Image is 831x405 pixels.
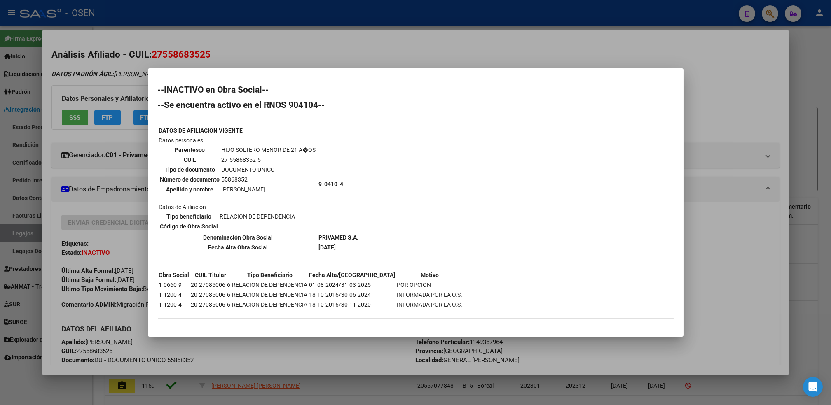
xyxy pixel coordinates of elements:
td: DOCUMENTO UNICO [221,165,316,174]
td: 55868352 [221,175,316,184]
div: Open Intercom Messenger [803,377,823,397]
b: PRIVAMED S.A. [319,234,359,241]
th: CUIL [160,155,220,164]
td: 18-10-2016/30-06-2024 [309,290,396,299]
td: RELACION DE DEPENDENCIA [220,212,296,221]
th: Apellido y nombre [160,185,220,194]
td: RELACION DE DEPENDENCIA [232,290,308,299]
td: RELACION DE DEPENDENCIA [232,280,308,289]
td: 18-10-2016/30-11-2020 [309,300,396,309]
th: Tipo de documento [160,165,220,174]
th: Denominación Obra Social [159,233,318,242]
td: [PERSON_NAME] [221,185,316,194]
h2: --Se encuentra activo en el RNOS 904104-- [158,101,674,109]
td: HIJO SOLTERO MENOR DE 21 A�OS [221,145,316,154]
td: 01-08-2024/31-03-2025 [309,280,396,289]
td: 1-1200-4 [159,300,190,309]
th: Tipo beneficiario [160,212,219,221]
th: CUIL Titular [191,270,231,279]
th: Fecha Alta/[GEOGRAPHIC_DATA] [309,270,396,279]
td: RELACION DE DEPENDENCIA [232,300,308,309]
th: Número de documento [160,175,220,184]
td: 20-27085006-6 [191,280,231,289]
th: Tipo Beneficiario [232,270,308,279]
td: 20-27085006-6 [191,300,231,309]
th: Código de Obra Social [160,222,219,231]
td: 27-55868352-5 [221,155,316,164]
b: [DATE] [319,244,336,251]
b: DATOS DE AFILIACION VIGENTE [159,127,243,134]
td: Datos personales Datos de Afiliación [159,136,318,232]
b: 9-0410-4 [319,181,344,187]
th: Fecha Alta Obra Social [159,243,318,252]
h2: --INACTIVO en Obra Social-- [158,86,674,94]
th: Parentesco [160,145,220,154]
td: INFORMADA POR LA O.S. [397,300,463,309]
td: INFORMADA POR LA O.S. [397,290,463,299]
td: 20-27085006-6 [191,290,231,299]
td: 1-1200-4 [159,290,190,299]
td: 1-0660-9 [159,280,190,289]
th: Obra Social [159,270,190,279]
td: POR OPCION [397,280,463,289]
th: Motivo [397,270,463,279]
